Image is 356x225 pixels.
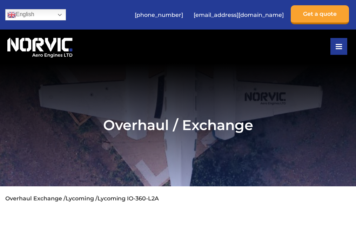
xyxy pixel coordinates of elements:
a: Get a quote [291,5,349,24]
li: Lycoming IO-360-L2A [98,195,159,202]
a: [EMAIL_ADDRESS][DOMAIN_NAME] [190,6,287,24]
h2: Overhaul / Exchange [5,116,351,134]
img: en [7,11,16,19]
a: Lycoming / [66,195,98,202]
a: Overhaul Exchange / [5,195,66,202]
a: English [5,9,66,20]
a: [PHONE_NUMBER] [131,6,187,24]
img: Norvic Aero Engines logo [5,35,74,58]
